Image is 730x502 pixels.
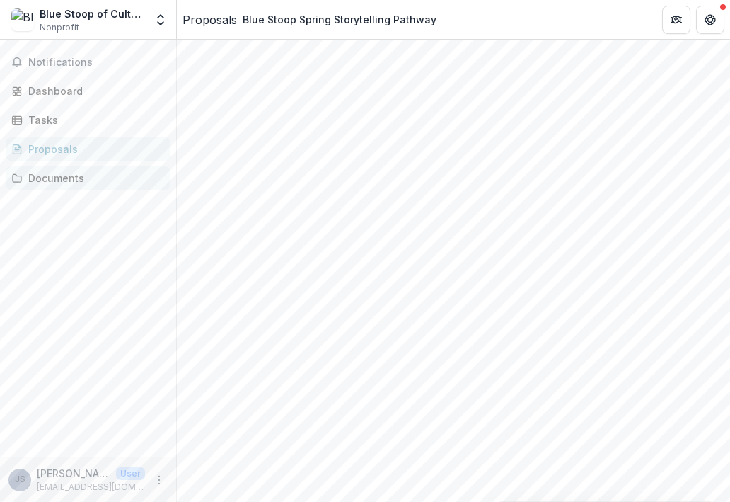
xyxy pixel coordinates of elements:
[151,6,170,34] button: Open entity switcher
[6,166,170,190] a: Documents
[6,108,170,132] a: Tasks
[11,8,34,31] img: Blue Stoop of CultureTrust Greater Philadelphia
[182,11,237,28] a: Proposals
[15,475,25,484] div: Julian Shendelman
[37,481,145,494] p: [EMAIL_ADDRESS][DOMAIN_NAME]
[28,113,159,127] div: Tasks
[6,137,170,161] a: Proposals
[116,467,145,480] p: User
[37,466,110,481] p: [PERSON_NAME]
[182,9,442,30] nav: breadcrumb
[28,57,165,69] span: Notifications
[662,6,690,34] button: Partners
[28,142,159,156] div: Proposals
[696,6,724,34] button: Get Help
[243,12,436,27] div: Blue Stoop Spring Storytelling Pathway
[40,21,79,34] span: Nonprofit
[6,79,170,103] a: Dashboard
[6,51,170,74] button: Notifications
[40,6,145,21] div: Blue Stoop of CultureTrust [GEOGRAPHIC_DATA]
[151,472,168,489] button: More
[28,84,159,98] div: Dashboard
[28,171,159,186] div: Documents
